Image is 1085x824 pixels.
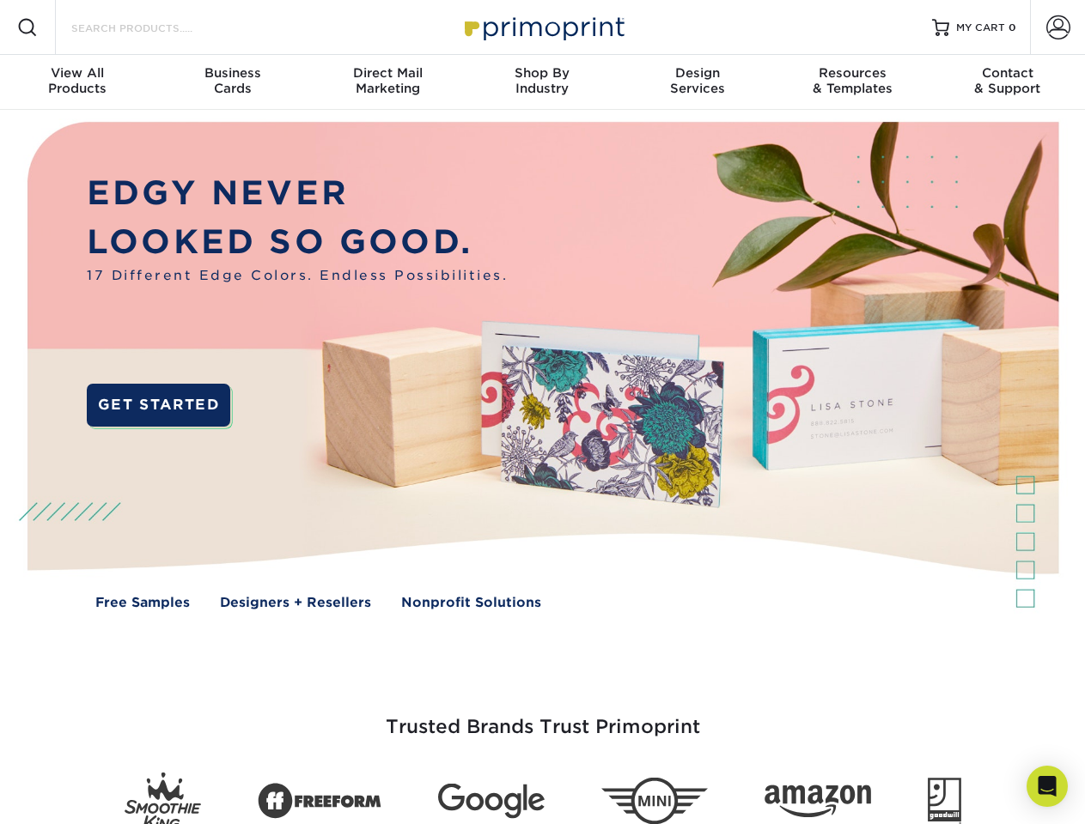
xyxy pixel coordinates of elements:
img: Primoprint [457,9,629,45]
div: Open Intercom Messenger [1027,766,1068,807]
div: Cards [155,65,309,96]
a: Free Samples [95,593,190,613]
div: Industry [465,65,619,96]
p: LOOKED SO GOOD. [87,218,508,267]
span: Business [155,65,309,81]
span: Contact [930,65,1085,81]
a: DesignServices [620,55,775,110]
a: GET STARTED [87,384,230,427]
a: Resources& Templates [775,55,930,110]
a: Shop ByIndustry [465,55,619,110]
input: SEARCH PRODUCTS..... [70,17,237,38]
span: 17 Different Edge Colors. Endless Possibilities. [87,266,508,286]
a: Contact& Support [930,55,1085,110]
span: Shop By [465,65,619,81]
div: & Support [930,65,1085,96]
a: Designers + Resellers [220,593,371,613]
img: Goodwill [928,778,961,824]
img: Google [438,784,545,819]
span: 0 [1009,21,1016,33]
p: EDGY NEVER [87,169,508,218]
span: Resources [775,65,930,81]
a: BusinessCards [155,55,309,110]
a: Nonprofit Solutions [401,593,541,613]
span: Design [620,65,775,81]
div: Marketing [310,65,465,96]
div: Services [620,65,775,96]
h3: Trusted Brands Trust Primoprint [40,675,1045,759]
iframe: Google Customer Reviews [4,772,146,818]
a: Direct MailMarketing [310,55,465,110]
span: Direct Mail [310,65,465,81]
div: & Templates [775,65,930,96]
img: Amazon [765,785,871,818]
span: MY CART [956,21,1005,35]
